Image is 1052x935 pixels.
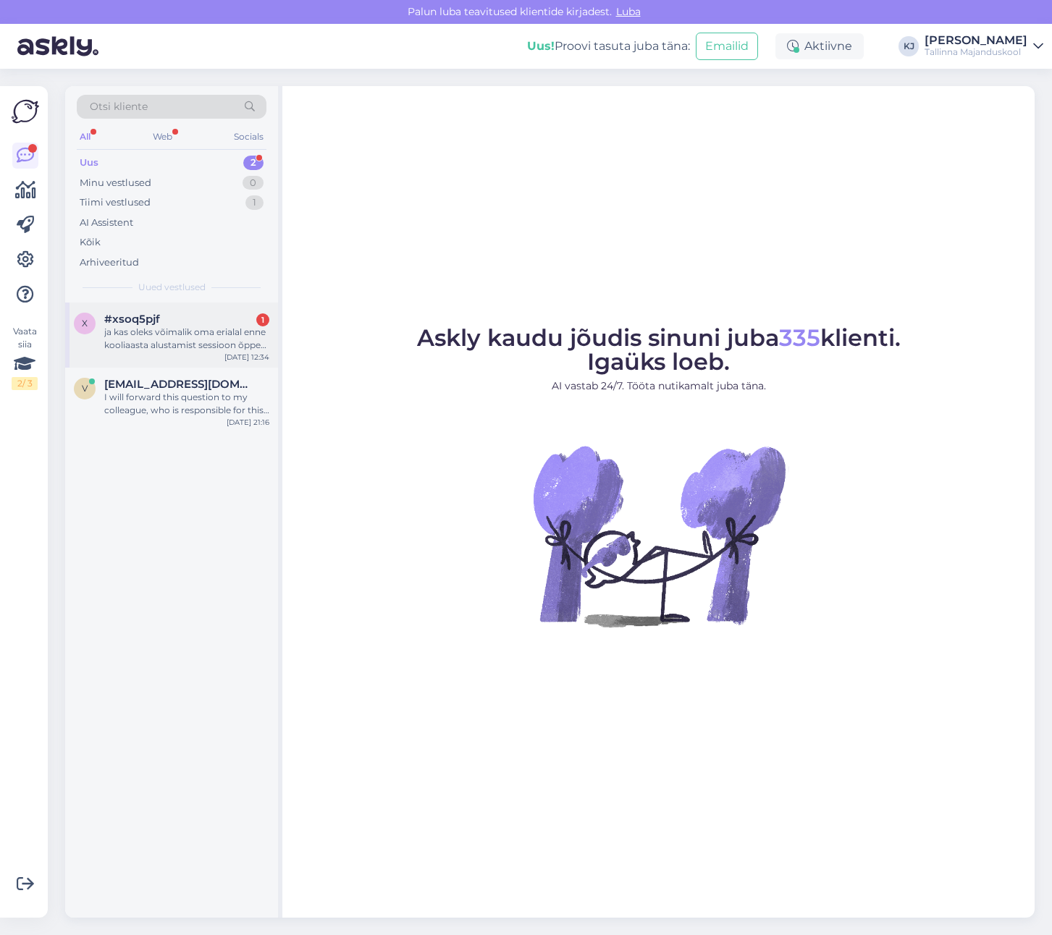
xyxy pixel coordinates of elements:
div: Proovi tasuta juba täna: [527,38,690,55]
div: Uus [80,156,98,170]
div: 1 [256,313,269,326]
div: [DATE] 12:34 [224,352,269,363]
div: 2 / 3 [12,377,38,390]
div: Kõik [80,235,101,250]
span: Askly kaudu jõudis sinuni juba klienti. Igaüks loeb. [417,323,901,376]
div: KJ [899,36,919,56]
div: Tallinna Majanduskool [925,46,1027,58]
div: Vaata siia [12,325,38,390]
img: Askly Logo [12,98,39,125]
div: Web [150,127,175,146]
div: [PERSON_NAME] [925,35,1027,46]
span: viktoria.fjodorova2712@gmail.com [104,378,255,391]
div: 1 [245,195,264,210]
div: I will forward this question to my colleague, who is responsible for this. The reply will be here... [104,391,269,417]
a: [PERSON_NAME]Tallinna Majanduskool [925,35,1043,58]
div: Aktiivne [775,33,864,59]
span: v [82,383,88,394]
span: 335 [779,323,820,352]
div: Arhiveeritud [80,255,139,270]
span: #xsoq5pjf [104,313,160,326]
p: AI vastab 24/7. Tööta nutikamalt juba täna. [417,378,901,394]
span: Luba [612,5,645,18]
div: Socials [231,127,266,146]
div: Tiimi vestlused [80,195,151,210]
span: x [82,318,88,329]
div: 0 [243,176,264,190]
div: Minu vestlused [80,176,151,190]
div: 2 [243,156,264,170]
span: Uued vestlused [138,281,206,294]
div: [DATE] 21:16 [227,417,269,428]
img: No Chat active [529,405,789,666]
div: All [77,127,93,146]
button: Emailid [696,33,758,60]
div: AI Assistent [80,216,133,230]
div: ja kas oleks võimalik oma erialal enne kooliaasta alustamist sessioon õppest päeva õppesse minna [104,326,269,352]
span: Otsi kliente [90,99,148,114]
b: Uus! [527,39,555,53]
